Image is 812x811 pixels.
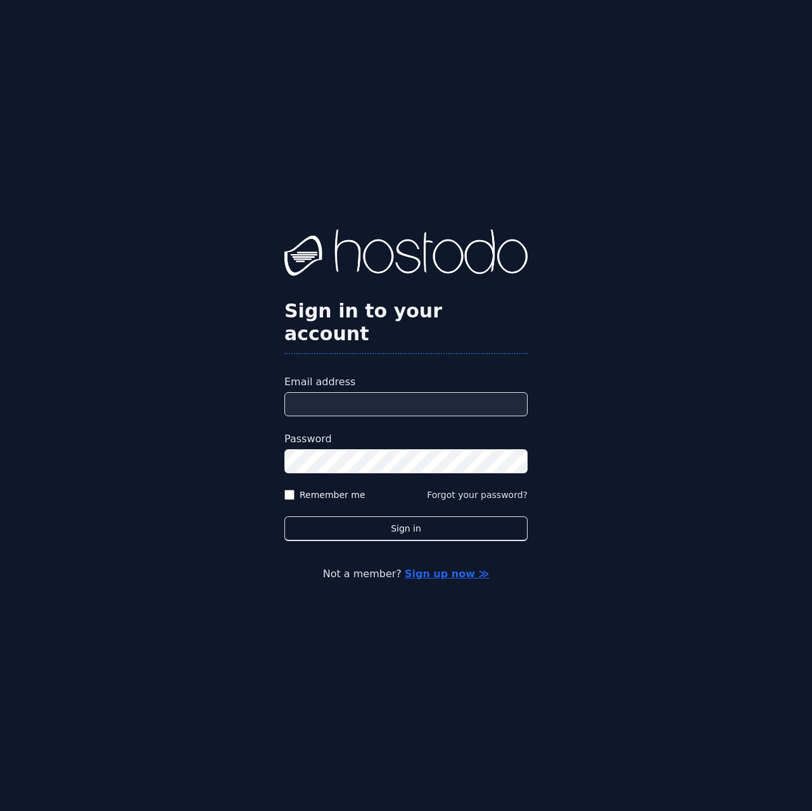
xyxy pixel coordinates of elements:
[427,489,528,501] button: Forgot your password?
[61,566,751,582] p: Not a member?
[284,300,528,345] h2: Sign in to your account
[300,489,365,501] label: Remember me
[284,374,528,390] label: Email address
[284,431,528,447] label: Password
[284,229,528,280] img: Hostodo
[284,516,528,541] button: Sign in
[405,568,489,580] a: Sign up now ≫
